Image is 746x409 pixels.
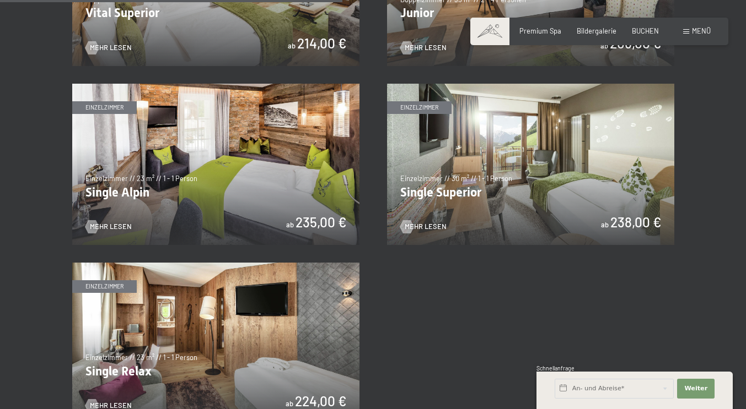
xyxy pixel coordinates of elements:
[405,43,447,53] span: Mehr Lesen
[90,222,132,232] span: Mehr Lesen
[519,26,561,35] a: Premium Spa
[400,222,447,232] a: Mehr Lesen
[632,26,659,35] a: BUCHEN
[400,43,447,53] a: Mehr Lesen
[677,379,715,399] button: Weiter
[72,84,359,89] a: Single Alpin
[536,365,575,372] span: Schnellanfrage
[405,222,447,232] span: Mehr Lesen
[387,84,674,89] a: Single Superior
[684,384,707,393] span: Weiter
[577,26,616,35] a: Bildergalerie
[692,26,711,35] span: Menü
[85,43,132,53] a: Mehr Lesen
[90,43,132,53] span: Mehr Lesen
[72,263,359,268] a: Single Relax
[72,84,359,245] img: Single Alpin
[387,84,674,245] img: Single Superior
[85,222,132,232] a: Mehr Lesen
